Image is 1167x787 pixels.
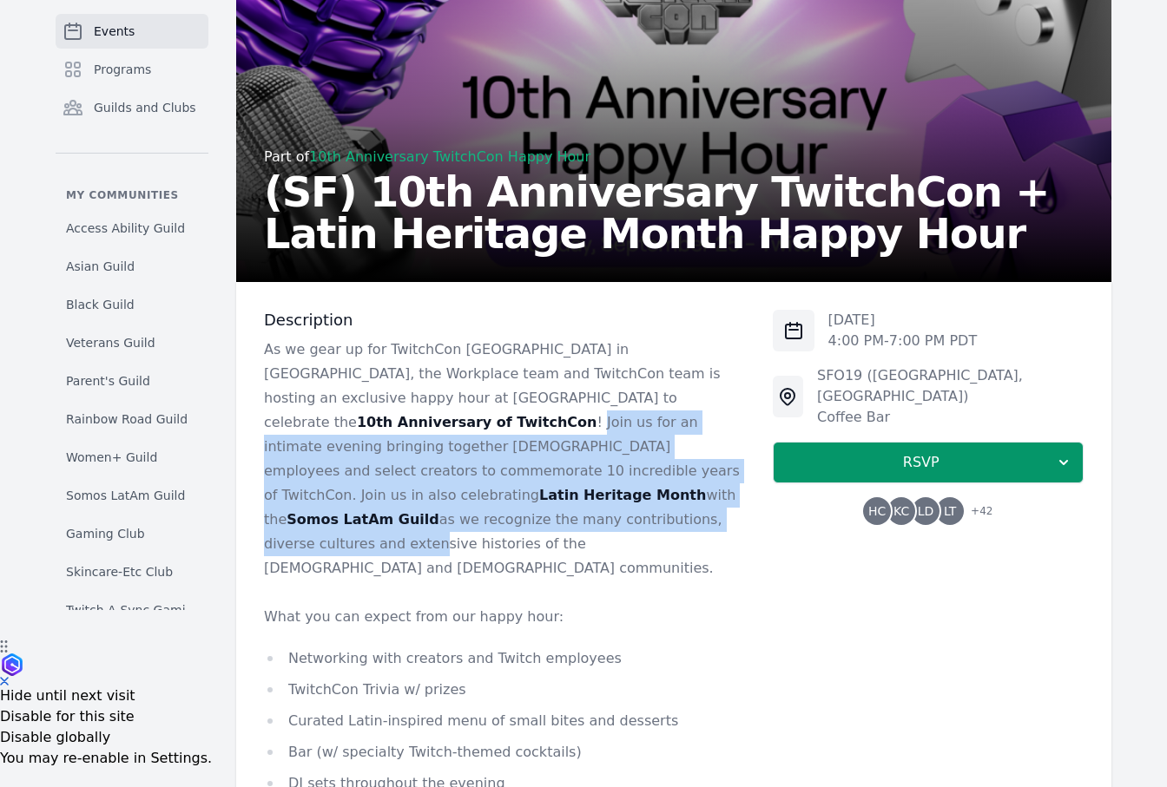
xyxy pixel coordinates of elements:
span: Twitch A-Sync Gaming (TAG) Club [66,601,198,619]
a: Access Ability Guild [56,213,208,244]
nav: Sidebar [56,14,208,610]
span: Access Ability Guild [66,220,185,237]
span: Guilds and Clubs [94,99,196,116]
a: Gaming Club [56,518,208,549]
span: Somos LatAm Guild [66,487,185,504]
div: SFO19 ([GEOGRAPHIC_DATA], [GEOGRAPHIC_DATA]) [817,365,1084,407]
li: Curated Latin-inspired menu of small bites and desserts [264,709,745,733]
a: Skincare-Etc Club [56,556,208,587]
a: Parent's Guild [56,365,208,397]
p: [DATE] [828,310,978,331]
span: HC [868,505,886,517]
a: 10th Anniversary TwitchCon Happy Hour [309,148,590,165]
strong: Latin Heritage Month [539,487,706,503]
a: Black Guild [56,289,208,320]
strong: Somos LatAm Guild [287,511,438,528]
button: RSVP [773,442,1084,483]
span: + 42 [960,501,992,525]
a: Guilds and Clubs [56,90,208,125]
li: Bar (w/ specialty Twitch-themed cocktails) [264,740,745,764]
span: Veterans Guild [66,334,155,351]
a: Asian Guild [56,251,208,282]
span: Events [94,23,135,40]
a: Women+ Guild [56,442,208,473]
li: Networking with creators and Twitch employees [264,646,745,671]
strong: 10th Anniversary of TwitchCon [357,414,597,430]
p: What you can expect from our happy hour: [264,605,745,629]
a: Events [56,14,208,49]
p: As we gear up for TwitchCon [GEOGRAPHIC_DATA] in [GEOGRAPHIC_DATA], the Workplace team and Twitch... [264,338,745,580]
span: Gaming Club [66,525,145,542]
span: Parent's Guild [66,372,150,390]
span: Black Guild [66,296,135,313]
div: Part of [264,147,1084,167]
a: Somos LatAm Guild [56,480,208,511]
span: Rainbow Road Guild [66,410,188,428]
a: Programs [56,52,208,87]
p: My communities [56,188,208,202]
span: KC [893,505,909,517]
span: LT [944,505,956,517]
h2: (SF) 10th Anniversary TwitchCon + Latin Heritage Month Happy Hour [264,171,1084,254]
li: TwitchCon Trivia w/ prizes [264,678,745,702]
a: Twitch A-Sync Gaming (TAG) Club [56,594,208,626]
span: LD [918,505,934,517]
span: Programs [94,61,151,78]
a: Rainbow Road Guild [56,403,208,435]
span: RSVP [788,452,1055,473]
span: Women+ Guild [66,449,157,466]
a: Veterans Guild [56,327,208,358]
span: Skincare-Etc Club [66,563,173,580]
span: Asian Guild [66,258,135,275]
h3: Description [264,310,745,331]
p: 4:00 PM - 7:00 PM PDT [828,331,978,351]
div: Coffee Bar [817,407,1084,428]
